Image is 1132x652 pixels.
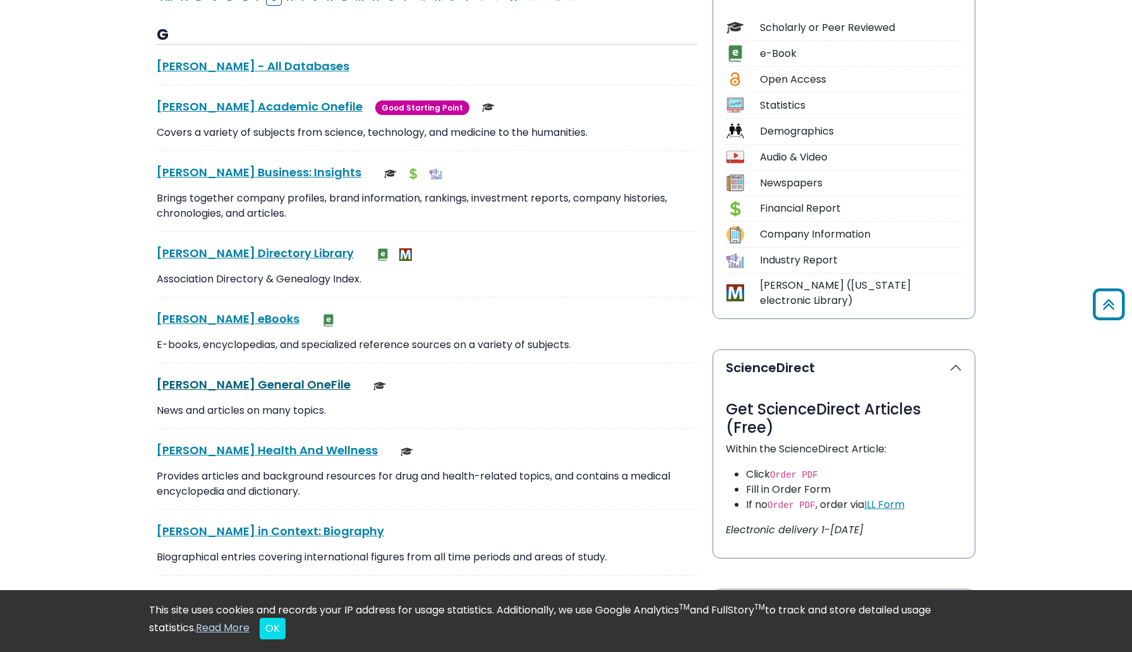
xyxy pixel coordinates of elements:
a: [PERSON_NAME] eBooks [157,311,299,327]
img: Icon Audio & Video [726,148,744,166]
sup: TM [679,601,690,612]
p: Biographical entries covering international figures from all time periods and areas of study. [157,550,697,565]
h3: G [157,26,697,45]
img: e-Book [322,314,335,327]
code: Order PDF [768,500,816,510]
img: Icon Demographics [726,123,744,140]
button: Close [260,618,286,639]
p: News and articles on many topics. [157,403,697,418]
div: Financial Report [760,201,962,216]
a: [PERSON_NAME] in Context: Biography [157,523,384,539]
a: [PERSON_NAME] Directory Library [157,245,354,261]
sup: TM [754,601,765,612]
div: This site uses cookies and records your IP address for usage statistics. Additionally, we use Goo... [149,603,983,639]
div: Scholarly or Peer Reviewed [760,20,962,35]
a: [PERSON_NAME] in Context: College [157,589,368,605]
img: Icon MeL (Michigan electronic Library) [726,284,744,301]
i: Electronic delivery 1-[DATE] [726,522,864,537]
img: Icon Statistics [726,97,744,114]
div: e-Book [760,46,962,61]
img: Icon Financial Report [726,200,744,217]
p: Association Directory & Genealogy Index. [157,272,697,287]
a: [PERSON_NAME] General OneFile [157,377,351,392]
img: Scholarly or Peer Reviewed [373,380,386,392]
code: Order PDF [770,470,818,480]
li: Fill in Order Form [746,482,962,497]
img: Icon Newspapers [726,174,744,191]
div: Open Access [760,72,962,87]
div: Demographics [760,124,962,139]
div: Industry Report [760,253,962,268]
img: Scholarly or Peer Reviewed [482,101,495,114]
div: [PERSON_NAME] ([US_STATE] electronic Library) [760,278,962,308]
img: e-Book [376,248,389,261]
a: [PERSON_NAME] Business: Insights [157,164,361,180]
img: Icon e-Book [726,45,744,62]
img: Icon Open Access [727,71,743,88]
a: Back to Top [1088,294,1129,315]
h3: Get ScienceDirect Articles (Free) [726,401,962,437]
a: [PERSON_NAME] Health And Wellness [157,442,378,458]
a: [PERSON_NAME] - All Databases [157,58,349,74]
a: [PERSON_NAME] Academic Onefile [157,99,363,114]
img: Icon Industry Report [726,252,744,269]
div: Company Information [760,227,962,242]
p: Within the ScienceDirect Article: [726,442,962,457]
div: Audio & Video [760,150,962,165]
img: Icon Company Information [726,226,744,243]
p: Brings together company profiles, brand information, rankings, investment reports, company histor... [157,191,697,221]
img: Scholarly or Peer Reviewed [384,167,397,180]
li: If no , order via [746,497,962,512]
span: Good Starting Point [375,100,469,115]
a: Read More [196,620,250,635]
img: MeL (Michigan electronic Library) [399,248,412,261]
div: Newspapers [760,176,962,191]
a: ILL Form [864,497,905,512]
img: Industry Report [430,167,442,180]
p: Provides articles and background resources for drug and health-related topics, and contains a med... [157,469,697,499]
p: E-books, encyclopedias, and specialized reference sources on a variety of subjects. [157,337,697,353]
img: Financial Report [407,167,419,180]
button: ScienceDirect [713,350,975,385]
img: Icon Scholarly or Peer Reviewed [726,19,744,36]
img: Scholarly or Peer Reviewed [400,445,413,458]
li: Click [746,467,962,482]
div: Statistics [760,98,962,113]
p: Covers a variety of subjects from science, technology, and medicine to the humanities. [157,125,697,140]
